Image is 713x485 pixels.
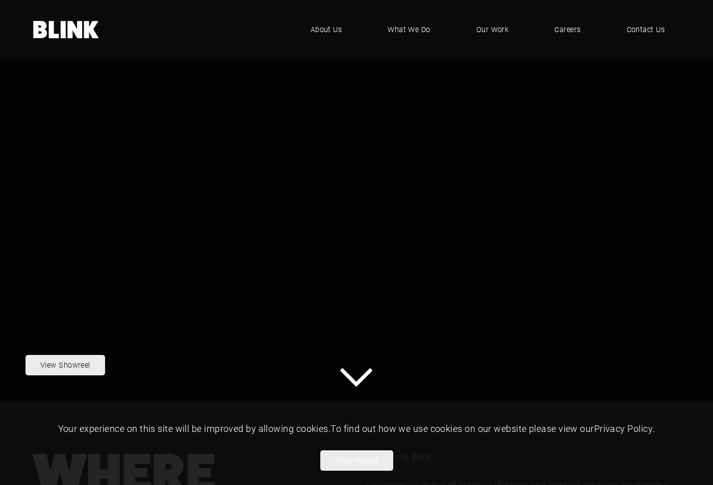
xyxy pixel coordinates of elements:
[372,14,446,45] a: What We Do
[461,14,524,45] a: Our Work
[388,24,430,35] span: What We Do
[40,360,90,370] nobr: View Showreel
[311,24,342,35] span: About Us
[320,450,393,471] button: Allow cookies
[33,21,99,38] a: Home
[476,24,509,35] span: Our Work
[539,14,596,45] a: Careers
[554,24,580,35] span: Careers
[594,422,653,435] a: Privacy Policy
[26,355,105,375] a: View Showreel
[612,14,680,45] a: Contact Us
[627,24,665,35] span: Contact Us
[58,422,655,435] span: Your experience on this site will be improved by allowing cookies. To find out how we use cookies...
[295,14,358,45] a: About Us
